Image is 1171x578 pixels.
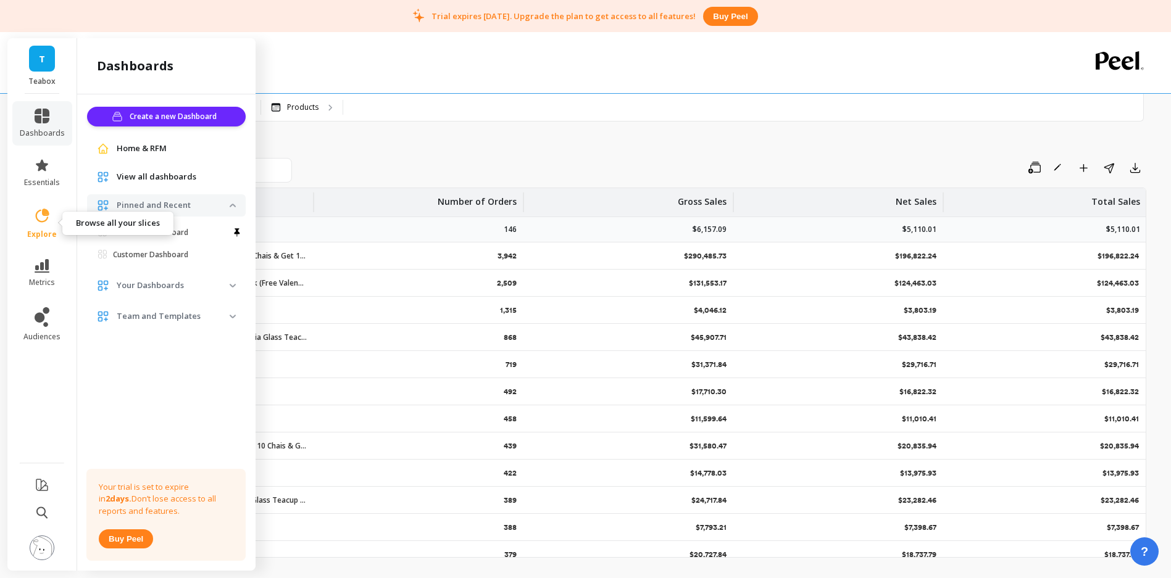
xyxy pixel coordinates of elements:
img: navigation item icon [97,279,109,292]
p: 3,942 [498,251,517,261]
p: $7,398.67 [1107,522,1141,532]
p: 2,509 [497,278,517,288]
p: Products [287,102,319,112]
p: Team and Templates [117,310,230,323]
p: $11,599.64 [691,414,727,424]
p: $43,838.42 [898,332,936,342]
p: $4,046.12 [694,305,727,315]
p: Customer Dashboard [113,228,188,237]
p: $124,463.03 [1097,278,1141,288]
span: essentials [24,178,60,188]
p: Your trial is set to expire in Don’t lose access to all reports and features. [99,481,233,518]
span: T [39,52,45,66]
p: Total Sales [1091,188,1140,208]
span: metrics [29,278,55,287]
h2: dashboards [97,57,173,75]
p: $7,793.21 [696,522,727,532]
img: navigation item icon [97,171,109,183]
p: $290,485.73 [684,251,727,261]
p: 492 [504,387,517,397]
img: navigation item icon [97,310,109,323]
button: Create a new Dashboard [87,107,246,126]
p: $29,716.71 [1104,360,1141,370]
p: 422 [504,468,517,478]
p: $196,822.24 [1098,251,1141,261]
span: View all dashboards [117,171,196,183]
p: $14,778.03 [690,468,727,478]
p: $196,822.24 [895,251,936,261]
span: audiences [23,332,60,342]
strong: 2 days. [106,493,131,504]
p: Trial expires [DATE]. Upgrade the plan to get access to all features! [431,10,696,22]
p: $18,737.79 [1104,550,1141,559]
p: Your Dashboards [117,279,230,292]
p: Pinned and Recent [117,199,230,212]
p: $20,727.84 [690,550,727,559]
p: 146 [504,225,517,234]
img: down caret icon [230,284,236,287]
img: navigation item icon [97,142,109,155]
p: $3,803.19 [904,305,936,315]
p: $17,710.30 [691,387,727,397]
p: $18,737.79 [902,550,936,559]
p: $124,463.03 [894,278,936,288]
p: $16,822.32 [899,387,936,397]
span: dashboards [20,128,65,138]
p: $13,975.93 [900,468,936,478]
p: Customer Dashboard [113,250,188,260]
p: $13,975.93 [1102,468,1141,478]
button: Buy peel [703,7,757,26]
p: 389 [504,495,517,505]
img: down caret icon [230,315,236,318]
button: Buy peel [99,529,153,548]
p: 388 [504,522,517,532]
p: 719 [506,360,517,370]
p: $16,822.32 [1102,387,1141,397]
button: ? [1130,537,1159,566]
p: 439 [504,441,517,451]
p: $24,717.84 [691,495,727,505]
p: Number of Orders [438,188,517,208]
p: 379 [504,550,517,559]
p: $5,110.01 [902,225,936,234]
p: $23,282.46 [898,495,936,505]
img: profile picture [30,535,54,560]
span: explore [27,229,57,239]
p: $131,553.17 [689,278,727,288]
p: $31,371.84 [691,360,727,370]
p: Teabox [20,76,65,86]
p: $11,010.41 [1104,414,1141,424]
span: Home & RFM [117,142,167,155]
span: Create a new Dashboard [130,110,220,123]
p: $20,835.94 [898,441,936,451]
p: $31,580.47 [690,441,727,451]
p: 1,315 [500,305,517,315]
img: navigation item icon [97,199,109,212]
p: Net Sales [896,188,936,208]
img: down caret icon [230,204,236,207]
p: $5,110.01 [1106,225,1140,234]
p: $23,282.46 [1101,495,1141,505]
p: $6,157.09 [693,225,727,234]
p: $29,716.71 [902,360,936,370]
p: 868 [504,332,517,342]
p: $11,010.41 [902,414,936,424]
p: $7,398.67 [904,522,936,532]
p: $3,803.19 [1106,305,1141,315]
p: $43,838.42 [1101,332,1141,342]
p: $45,907.71 [691,332,727,342]
p: 458 [504,414,517,424]
span: ? [1141,543,1148,560]
p: $20,835.94 [1100,441,1141,451]
p: Gross Sales [678,188,727,208]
